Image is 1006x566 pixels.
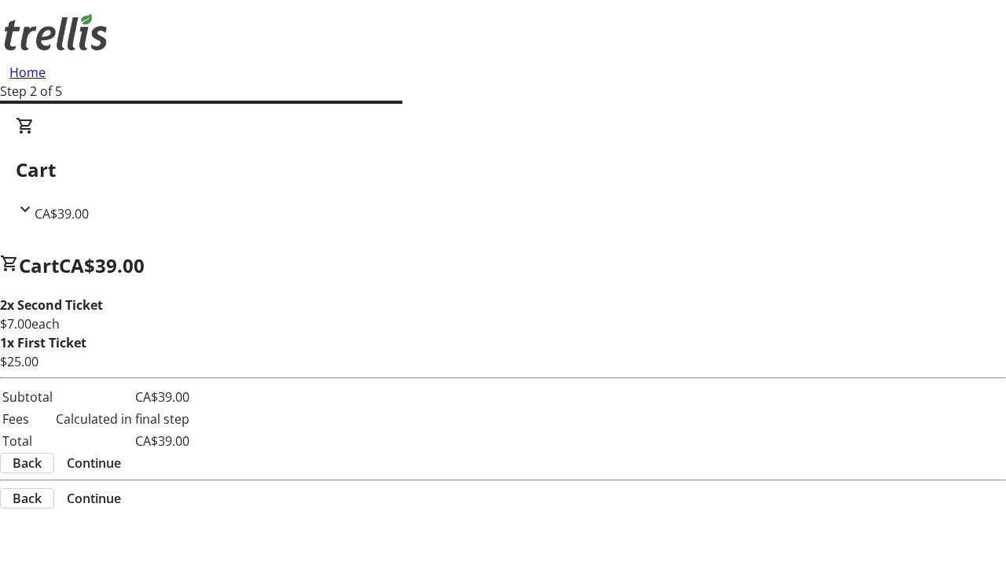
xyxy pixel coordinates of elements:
[35,205,89,222] span: CA$39.00
[2,409,53,429] td: Fees
[2,387,53,407] td: Subtotal
[13,454,42,472] span: Back
[55,387,190,407] td: CA$39.00
[54,489,134,508] button: Continue
[67,489,121,508] span: Continue
[55,431,190,451] td: CA$39.00
[2,431,53,451] td: Total
[59,252,145,278] span: CA$39.00
[55,409,190,429] td: Calculated in final step
[16,116,990,223] div: CartCA$39.00
[16,156,990,184] h2: Cart
[54,454,134,472] button: Continue
[19,252,59,278] span: Cart
[13,489,42,508] span: Back
[67,454,121,472] span: Continue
